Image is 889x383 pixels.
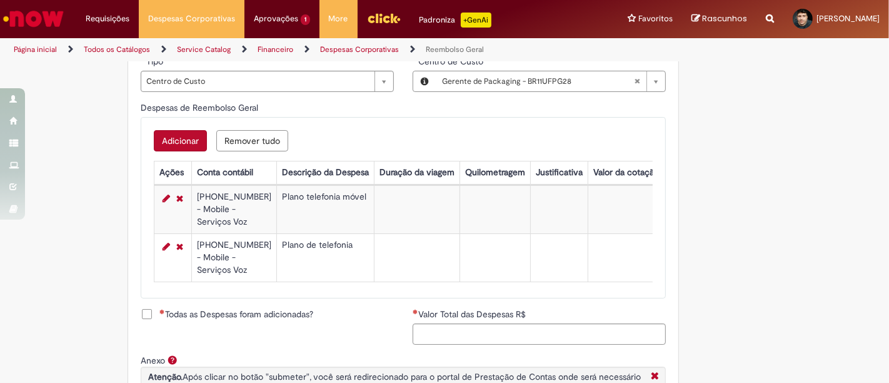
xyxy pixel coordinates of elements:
a: Financeiro [258,44,293,54]
span: Valor Total das Despesas R$ [418,309,528,320]
th: Descrição da Despesa [276,161,374,184]
button: Remover todas as linhas de Despesas de Reembolso Geral [216,130,288,151]
span: Favoritos [638,13,673,25]
span: Rascunhos [702,13,747,24]
span: Despesas de Reembolso Geral [141,102,261,113]
abbr: Limpar campo Centro de Custo [628,71,646,91]
td: Plano telefonia móvel [276,185,374,233]
span: Necessários [413,309,418,314]
button: Adicionar uma linha para Despesas de Reembolso Geral [154,130,207,151]
a: Reembolso Geral [426,44,484,54]
span: Gerente de Packaging - BR11UFPG28 [442,71,634,91]
span: Necessários [159,309,165,314]
span: Aprovações [254,13,298,25]
label: Anexo [141,355,165,366]
th: Valor da cotação [588,161,664,184]
a: Rascunhos [691,13,747,25]
a: Remover linha 2 [173,239,186,254]
button: Centro de Custo, Visualizar este registro Gerente de Packaging - BR11UFPG28 [413,71,436,91]
a: Despesas Corporativas [320,44,399,54]
strong: Atenção. [148,371,183,382]
span: More [329,13,348,25]
a: Gerente de Packaging - BR11UFPG28Limpar campo Centro de Custo [436,71,665,91]
a: Editar Linha 2 [159,239,173,254]
span: Todas as Despesas foram adicionadas? [159,308,313,320]
th: Justificativa [530,161,588,184]
p: +GenAi [461,13,491,28]
span: Despesas Corporativas [148,13,235,25]
a: Service Catalog [177,44,231,54]
span: Centro de Custo [146,71,368,91]
a: Página inicial [14,44,57,54]
span: Requisições [86,13,129,25]
img: ServiceNow [1,6,66,31]
th: Conta contábil [191,161,276,184]
td: Plano de telefonia [276,233,374,282]
th: Quilometragem [460,161,530,184]
a: Editar Linha 1 [159,191,173,206]
span: Tipo [146,56,166,67]
div: Padroniza [419,13,491,28]
span: Centro de Custo [418,56,486,67]
input: Valor Total das Despesas R$ [413,324,666,345]
span: Obrigatório Preenchido [413,56,418,61]
th: Ações [154,161,191,184]
span: Obrigatório Preenchido [141,56,146,61]
a: Todos os Catálogos [84,44,150,54]
span: Ajuda para Anexo [165,355,180,365]
img: click_logo_yellow_360x200.png [367,9,401,28]
span: 1 [301,14,310,25]
a: Remover linha 1 [173,191,186,206]
ul: Trilhas de página [9,38,583,61]
span: [PERSON_NAME] [816,13,880,24]
th: Duração da viagem [374,161,460,184]
td: [PHONE_NUMBER] - Mobile - Serviços Voz [191,185,276,233]
td: [PHONE_NUMBER] - Mobile - Serviços Voz [191,233,276,282]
